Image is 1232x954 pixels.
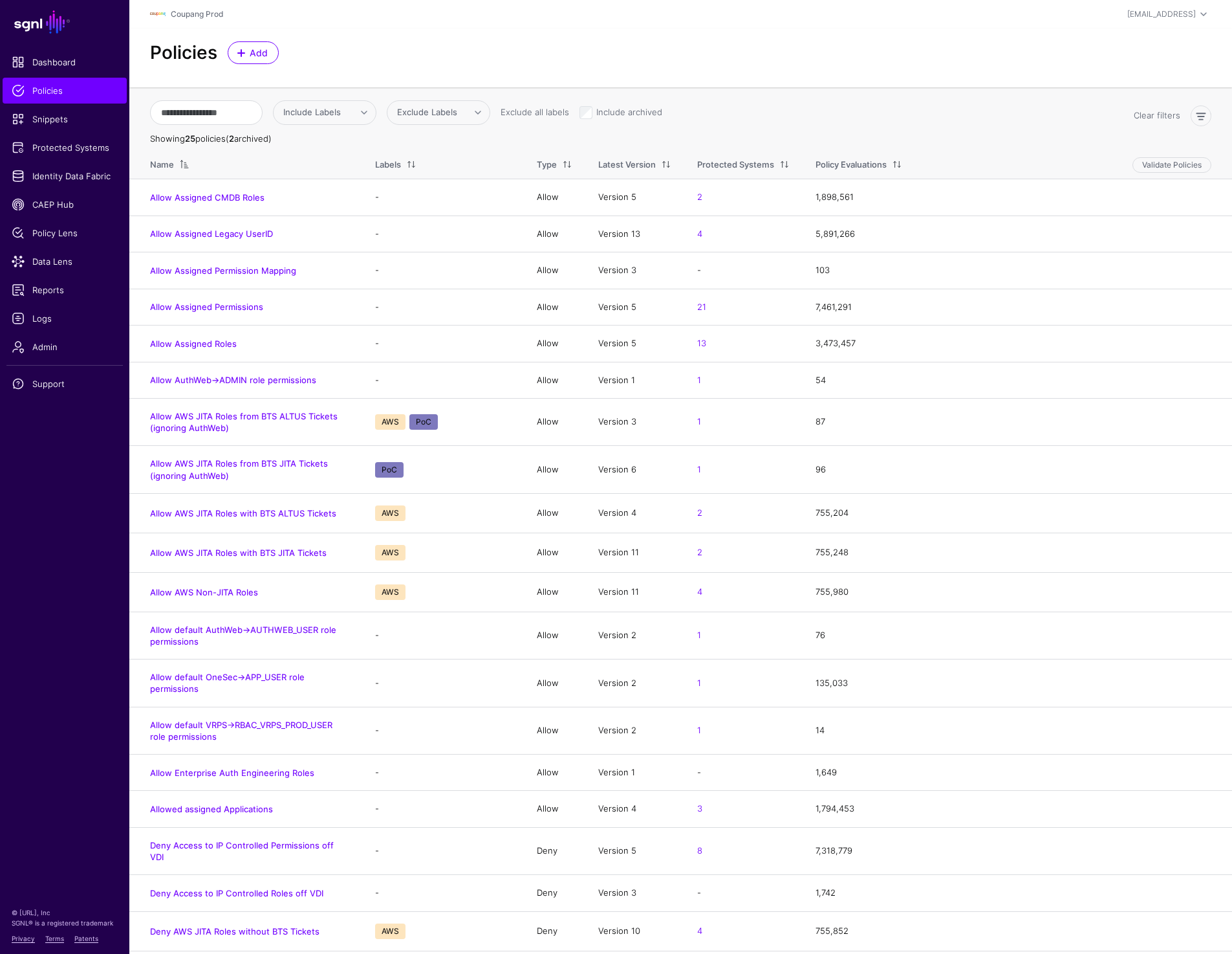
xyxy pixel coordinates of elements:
[1132,157,1211,173] button: Validate Policies
[524,493,585,533] td: Allow
[3,78,127,104] a: Policies
[362,827,524,874] td: -
[697,464,701,474] a: 1
[803,446,1232,493] td: 96
[150,159,174,172] div: Name
[697,586,702,597] a: 4
[150,42,217,64] h2: Policies
[150,192,265,203] a: Allow Assigned CMDB Roles
[684,252,803,289] td: -
[12,340,118,353] span: Admin
[150,338,237,349] a: Allow Assigned Roles
[8,8,122,36] a: SGNL
[803,827,1232,874] td: 7,318,779
[803,660,1232,707] td: 135,033
[150,548,327,558] a: Allow AWS JITA Roles with BTS JITA Tickets
[74,935,98,942] a: Patents
[524,216,585,252] td: Allow
[803,179,1232,216] td: 1,898,561
[816,159,887,172] div: Policy Evaluations
[803,707,1232,754] td: 14
[524,179,585,216] td: Allow
[524,399,585,446] td: Allow
[598,159,656,172] div: Latest Version
[150,804,273,814] a: Allowed assigned Applications
[524,446,585,493] td: Allow
[362,216,524,252] td: -
[697,725,701,735] a: 1
[585,612,684,659] td: Version 2
[3,192,127,217] a: CAEP Hub
[3,305,127,331] a: Logs
[585,289,684,326] td: Version 5
[803,875,1232,912] td: 1,742
[3,163,127,189] a: Identity Data Fabric
[150,840,334,862] a: Deny Access to IP Controlled Permissions off VDI
[150,508,336,518] a: Allow AWS JITA Roles with BTS ALTUS Tickets
[1127,8,1196,20] div: [EMAIL_ADDRESS]
[803,289,1232,326] td: 7,461,291
[585,252,684,289] td: Version 3
[397,107,457,117] span: Exclude Labels
[12,312,118,325] span: Logs
[12,918,118,928] p: SGNL® is a registered trademark
[375,505,405,521] span: AWS
[524,754,585,791] td: Allow
[803,326,1232,362] td: 3,473,457
[585,446,684,493] td: Version 6
[697,302,706,312] a: 21
[150,228,273,239] a: Allow Assigned Legacy UserID
[12,907,118,918] p: © [URL], Inc
[585,791,684,828] td: Version 4
[803,572,1232,612] td: 755,980
[524,326,585,362] td: Allow
[150,302,263,312] a: Allow Assigned Permissions
[697,803,702,814] a: 3
[524,911,585,951] td: Deny
[150,672,305,694] a: Allow default OneSec->APP_USER role permissions
[585,660,684,707] td: Version 2
[697,678,701,688] a: 1
[585,399,684,446] td: Version 3
[501,107,569,117] a: Exclude all labels
[585,179,684,216] td: Version 5
[228,41,279,64] a: Add
[524,612,585,659] td: Allow
[409,414,438,430] span: PoC
[803,362,1232,399] td: 54
[12,56,118,69] span: Dashboard
[375,414,405,430] span: AWS
[12,283,118,296] span: Reports
[697,416,701,427] a: 1
[803,754,1232,791] td: 1,649
[585,326,684,362] td: Version 5
[12,255,118,268] span: Data Lens
[803,216,1232,252] td: 5,891,266
[3,135,127,161] a: Protected Systems
[229,133,234,144] strong: 2
[3,106,127,132] a: Snippets
[171,9,223,19] a: Coupang Prod
[684,754,803,791] td: -
[697,192,702,202] a: 2
[362,362,524,399] td: -
[585,572,684,612] td: Version 11
[585,493,684,533] td: Version 4
[524,791,585,828] td: Allow
[12,377,118,390] span: Support
[375,545,405,560] span: AWS
[803,911,1232,951] td: 755,852
[150,458,328,480] a: Allow AWS JITA Roles from BTS JITA Tickets (ignoring AuthWeb)
[537,159,557,172] div: Type
[150,411,338,433] a: Allow AWS JITA Roles from BTS ALTUS Tickets (ignoring AuthWeb)
[150,625,336,647] a: Allow default AuthWeb->AUTHWEB_USER role permissions
[150,6,166,22] img: svg+xml;base64,PHN2ZyBpZD0iTG9nbyIgeG1sbnM9Imh0dHA6Ly93d3cudzMub3JnLzIwMDAvc3ZnIiB3aWR0aD0iMTIxLj...
[596,106,662,119] label: Include archived
[362,289,524,326] td: -
[697,547,702,557] a: 2
[3,277,127,303] a: Reports
[803,791,1232,828] td: 1,794,453
[585,911,684,951] td: Version 10
[3,49,127,75] a: Dashboard
[803,399,1232,446] td: 87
